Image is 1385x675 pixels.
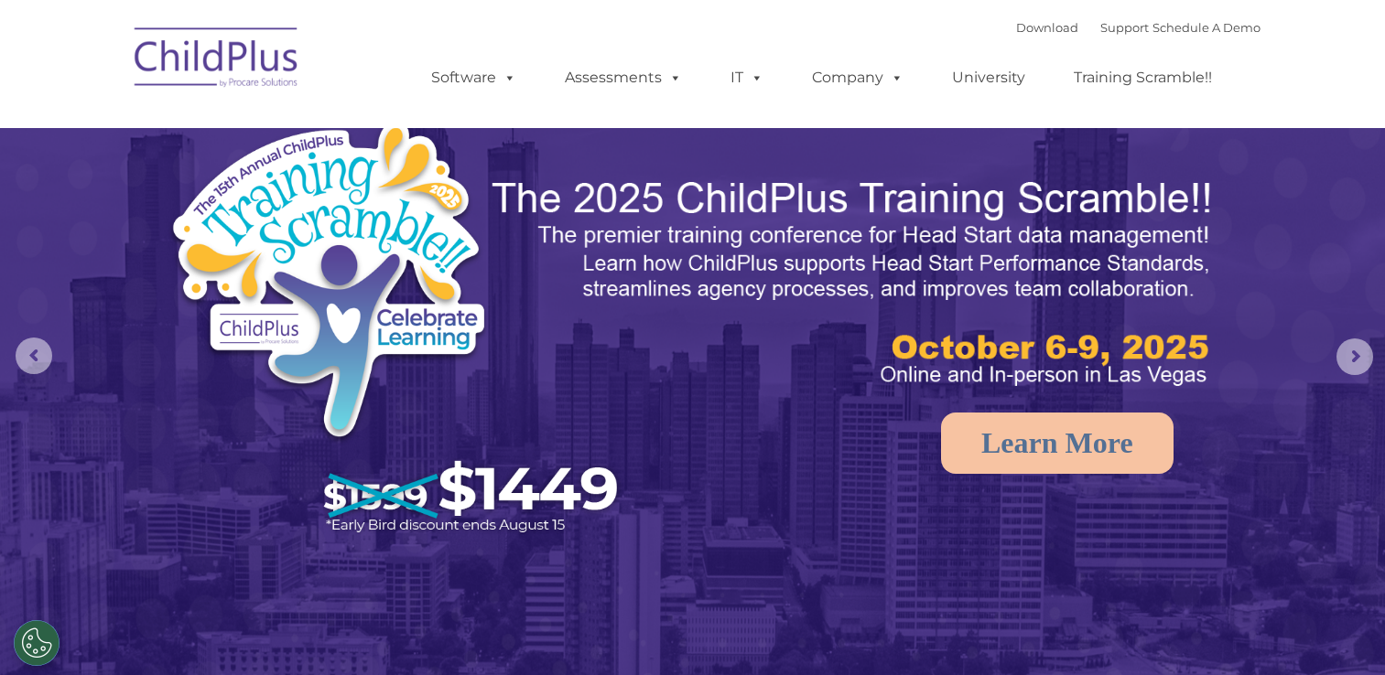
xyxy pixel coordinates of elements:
[794,59,922,96] a: Company
[413,59,535,96] a: Software
[934,59,1044,96] a: University
[1016,20,1078,35] a: Download
[125,15,308,106] img: ChildPlus by Procare Solutions
[941,412,1174,474] a: Learn More
[1016,20,1261,35] font: |
[1100,20,1149,35] a: Support
[712,59,782,96] a: IT
[14,620,60,666] button: Cookies Settings
[1055,59,1230,96] a: Training Scramble!!
[1152,20,1261,35] a: Schedule A Demo
[546,59,700,96] a: Assessments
